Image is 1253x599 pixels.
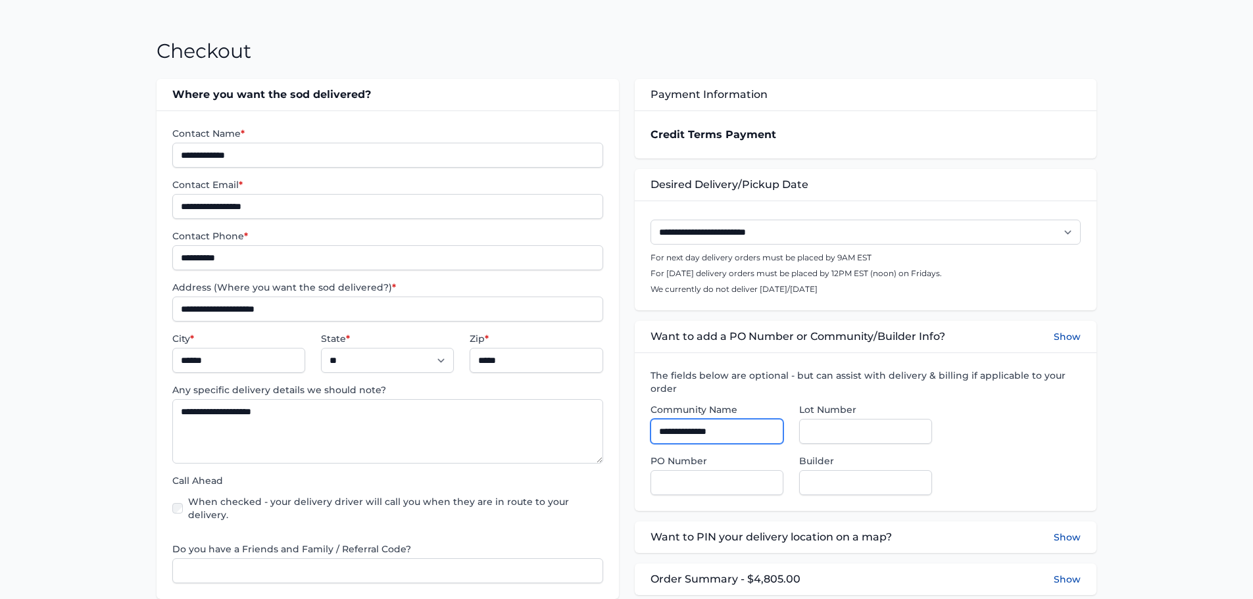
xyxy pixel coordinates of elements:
label: Address (Where you want the sod delivered?) [172,281,602,294]
button: Show [1054,329,1081,345]
label: When checked - your delivery driver will call you when they are in route to your delivery. [188,495,602,521]
label: Contact Email [172,178,602,191]
label: Call Ahead [172,474,602,487]
p: We currently do not deliver [DATE]/[DATE] [651,284,1081,295]
p: For [DATE] delivery orders must be placed by 12PM EST (noon) on Fridays. [651,268,1081,279]
label: Zip [470,332,602,345]
label: The fields below are optional - but can assist with delivery & billing if applicable to your order [651,369,1081,395]
span: Order Summary - $4,805.00 [651,571,800,587]
label: Community Name [651,403,783,416]
div: Payment Information [635,79,1096,110]
label: Contact Name [172,127,602,140]
span: Want to add a PO Number or Community/Builder Info? [651,329,945,345]
button: Show [1054,573,1081,586]
label: Any specific delivery details we should note? [172,383,602,396]
label: Lot Number [799,403,932,416]
h1: Checkout [157,39,251,63]
div: Desired Delivery/Pickup Date [635,169,1096,201]
label: PO Number [651,454,783,467]
label: Do you have a Friends and Family / Referral Code? [172,542,602,556]
label: Contact Phone [172,229,602,243]
label: State [321,332,454,345]
span: Want to PIN your delivery location on a map? [651,529,892,545]
label: Builder [799,454,932,467]
p: For next day delivery orders must be placed by 9AM EST [651,252,1081,263]
button: Show [1054,529,1081,545]
label: City [172,332,305,345]
div: Where you want the sod delivered? [157,79,618,110]
strong: Credit Terms Payment [651,128,776,141]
